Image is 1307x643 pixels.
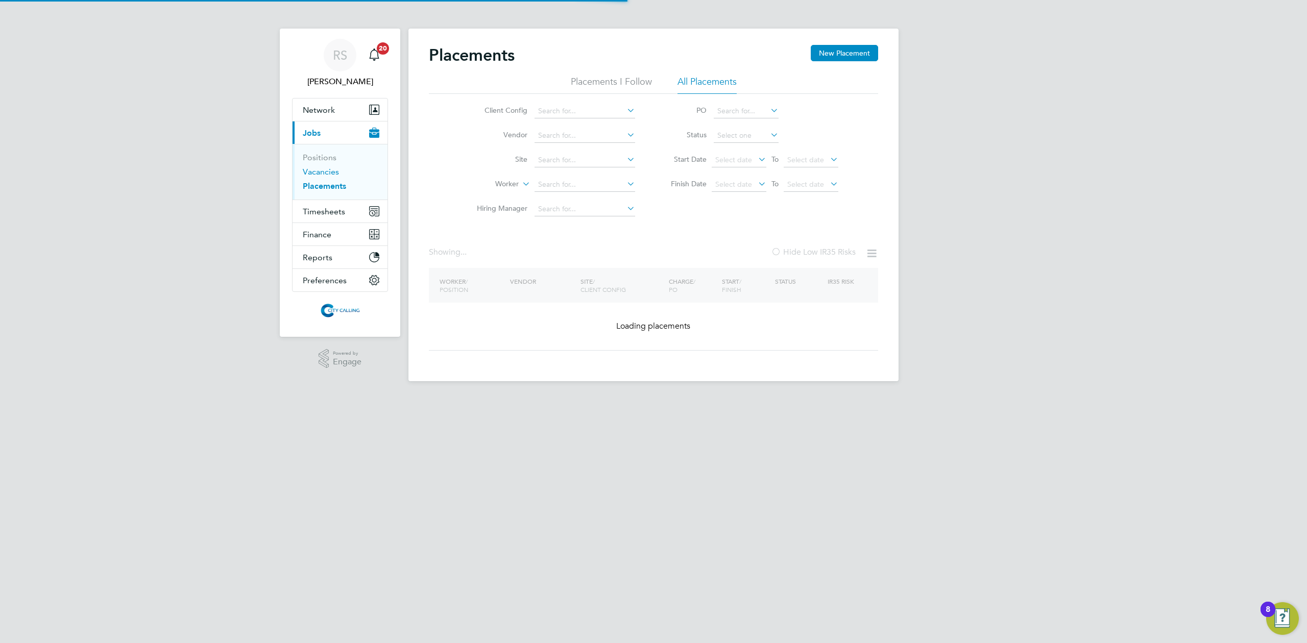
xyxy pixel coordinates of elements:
[293,200,388,222] button: Timesheets
[460,179,519,189] label: Worker
[811,45,878,61] button: New Placement
[303,167,339,177] a: Vacancies
[303,153,336,162] a: Positions
[303,230,331,239] span: Finance
[303,207,345,216] span: Timesheets
[292,76,388,88] span: Raje Saravanamuthu
[293,121,388,144] button: Jobs
[303,105,335,115] span: Network
[469,155,527,164] label: Site
[535,178,635,192] input: Search for...
[318,302,362,318] img: citycalling-logo-retina.png
[461,247,467,257] span: ...
[292,302,388,318] a: Go to home page
[319,349,362,368] a: Powered byEngage
[293,98,388,121] button: Network
[787,180,824,189] span: Select date
[715,155,752,164] span: Select date
[469,204,527,213] label: Hiring Manager
[535,104,635,118] input: Search for...
[303,253,332,262] span: Reports
[571,76,652,94] li: Placements I Follow
[661,179,707,188] label: Finish Date
[768,177,782,190] span: To
[1266,602,1299,635] button: Open Resource Center, 8 new notifications
[715,180,752,189] span: Select date
[1266,609,1270,623] div: 8
[714,129,779,143] input: Select one
[292,39,388,88] a: RS[PERSON_NAME]
[768,153,782,166] span: To
[429,247,469,258] div: Showing
[469,130,527,139] label: Vendor
[771,247,856,257] label: Hide Low IR35 Risks
[303,276,347,285] span: Preferences
[535,202,635,216] input: Search for...
[535,129,635,143] input: Search for...
[293,269,388,291] button: Preferences
[293,144,388,200] div: Jobs
[293,246,388,268] button: Reports
[280,29,400,337] nav: Main navigation
[661,106,707,115] label: PO
[469,106,527,115] label: Client Config
[787,155,824,164] span: Select date
[333,48,347,62] span: RS
[333,349,361,358] span: Powered by
[677,76,737,94] li: All Placements
[377,42,389,55] span: 20
[303,128,321,138] span: Jobs
[364,39,384,71] a: 20
[429,45,515,65] h2: Placements
[661,155,707,164] label: Start Date
[535,153,635,167] input: Search for...
[714,104,779,118] input: Search for...
[303,181,346,191] a: Placements
[333,358,361,366] span: Engage
[293,223,388,245] button: Finance
[661,130,707,139] label: Status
